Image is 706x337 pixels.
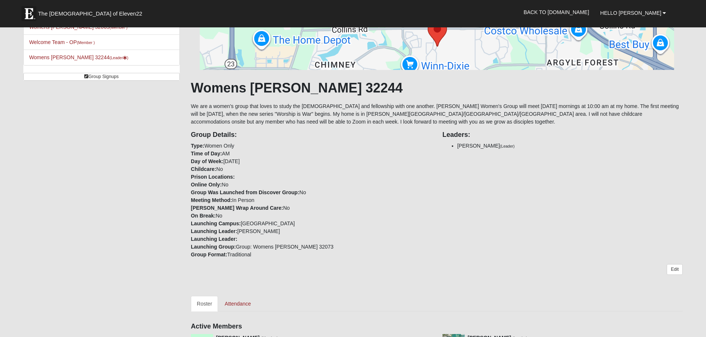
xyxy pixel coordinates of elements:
strong: Launching Campus: [191,220,241,226]
h4: Leaders: [443,131,683,139]
strong: Launching Leader: [191,236,237,242]
strong: Time of Day: [191,151,222,156]
strong: Day of Week: [191,158,223,164]
a: Edit [667,264,683,275]
small: (Leader ) [109,55,128,60]
strong: [PERSON_NAME] Wrap Around Care: [191,205,283,211]
span: Hello [PERSON_NAME] [600,10,662,16]
a: Attendance [219,296,257,311]
strong: Meeting Method: [191,197,232,203]
div: Women Only AM [DATE] No No No In Person No No [GEOGRAPHIC_DATA] [PERSON_NAME] Group: Womens [PERS... [185,126,437,259]
strong: Launching Leader: [191,228,237,234]
strong: Group Format: [191,252,227,257]
a: The [DEMOGRAPHIC_DATA] of Eleven22 [18,3,166,21]
a: Hello [PERSON_NAME] [595,4,672,22]
span: The [DEMOGRAPHIC_DATA] of Eleven22 [38,10,142,17]
a: Group Signups [23,73,180,81]
strong: Prison Locations: [191,174,235,180]
strong: Online Only: [191,182,222,188]
strong: Childcare: [191,166,216,172]
small: (Leader) [500,144,515,148]
h4: Active Members [191,323,683,331]
a: Welcome Team - OP(Member ) [29,39,95,45]
strong: Type: [191,143,204,149]
li: [PERSON_NAME] [457,142,683,150]
a: Back to [DOMAIN_NAME] [518,3,595,21]
strong: On Break: [191,213,216,219]
small: (Member ) [77,40,95,45]
h1: Womens [PERSON_NAME] 32244 [191,80,683,96]
h4: Group Details: [191,131,431,139]
a: Womens [PERSON_NAME] 32244(Leader) [29,54,129,60]
a: Roster [191,296,218,311]
img: Eleven22 logo [21,6,36,21]
strong: Launching Group: [191,244,236,250]
strong: Group Was Launched from Discover Group: [191,189,299,195]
